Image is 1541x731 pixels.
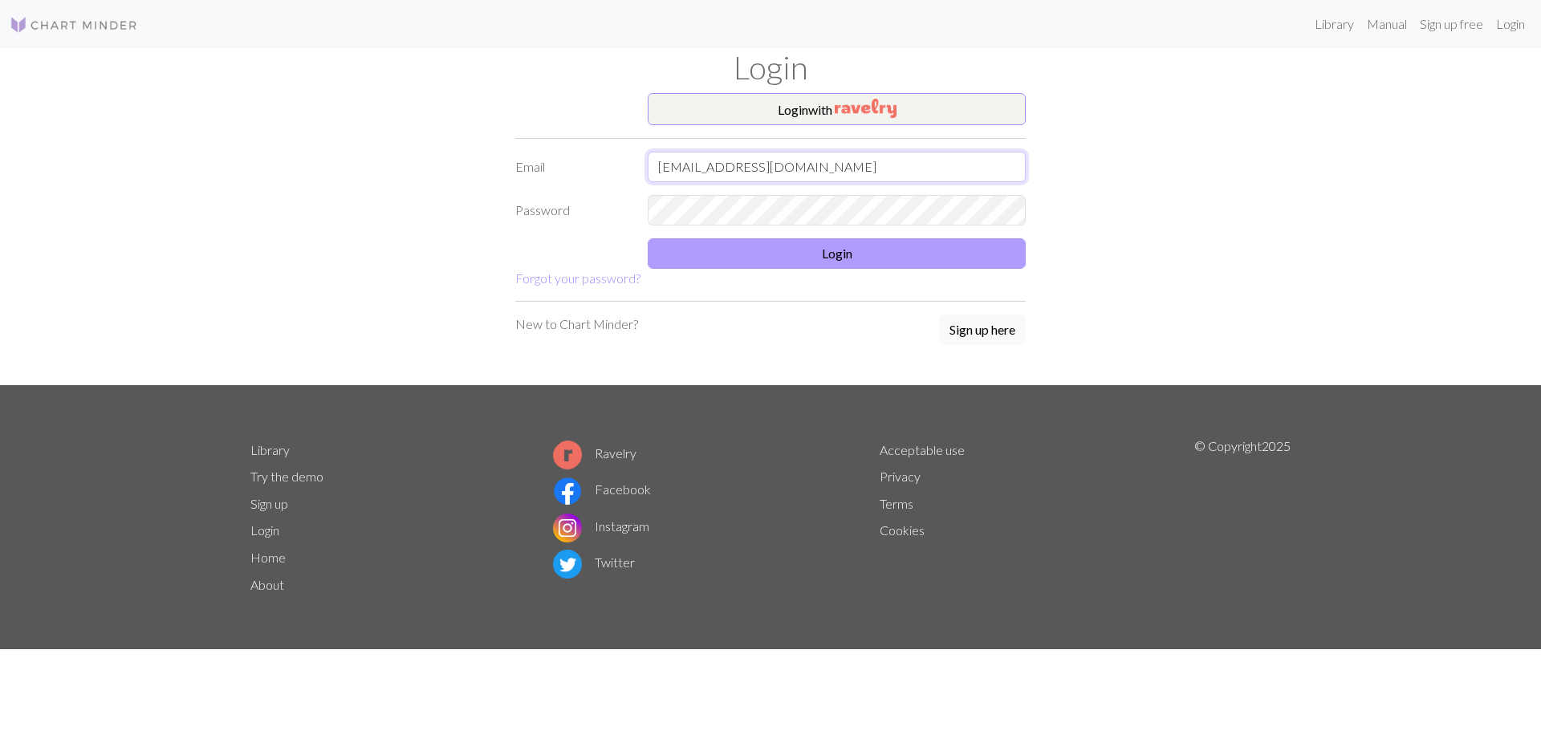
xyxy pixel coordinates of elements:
[250,550,286,565] a: Home
[939,315,1026,345] button: Sign up here
[835,99,897,118] img: Ravelry
[250,469,323,484] a: Try the demo
[939,315,1026,347] a: Sign up here
[515,315,638,334] p: New to Chart Minder?
[241,48,1300,87] h1: Login
[10,15,138,35] img: Logo
[553,477,582,506] img: Facebook logo
[250,577,284,592] a: About
[553,550,582,579] img: Twitter logo
[1360,8,1413,40] a: Manual
[880,442,965,457] a: Acceptable use
[1194,437,1291,599] p: © Copyright 2025
[880,469,921,484] a: Privacy
[648,238,1026,269] button: Login
[880,496,913,511] a: Terms
[880,522,925,538] a: Cookies
[250,522,279,538] a: Login
[250,442,290,457] a: Library
[553,481,651,497] a: Facebook
[1490,8,1531,40] a: Login
[1308,8,1360,40] a: Library
[506,195,638,225] label: Password
[553,514,582,542] img: Instagram logo
[648,93,1026,125] button: Loginwith
[506,152,638,182] label: Email
[515,270,640,286] a: Forgot your password?
[553,441,582,469] img: Ravelry logo
[1413,8,1490,40] a: Sign up free
[250,496,288,511] a: Sign up
[553,518,649,534] a: Instagram
[553,445,636,461] a: Ravelry
[553,554,635,570] a: Twitter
